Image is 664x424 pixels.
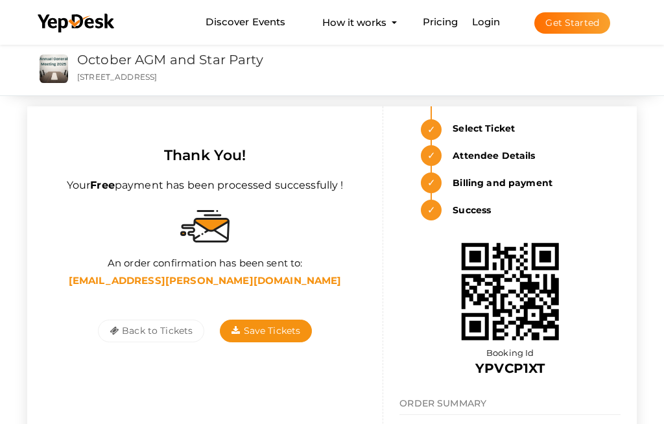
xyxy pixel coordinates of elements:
button: Back to Tickets [98,320,204,342]
button: Get Started [534,12,610,34]
a: Discover Events [206,10,285,34]
span: Save Tickets [231,325,300,336]
strong: Attendee Details [445,145,621,166]
strong: Billing and payment [445,172,621,193]
a: October AGM and Star Party [77,52,263,67]
img: 68e2e5e046e0fb000157d1e6 [445,227,575,357]
img: BGUYS01D_small.jpeg [40,54,68,83]
p: [STREET_ADDRESS] [77,71,409,82]
div: Thank You! [43,145,366,165]
strong: Success [445,200,621,220]
b: YPVCP1XT [475,360,545,376]
label: An order confirmation has been sent to: [108,256,302,270]
strong: Select Ticket [445,118,621,139]
a: Login [472,16,501,28]
label: Your payment has been processed successfully ! [67,165,344,193]
img: sent-email.svg [180,210,230,242]
b: Free [90,179,115,191]
button: How it works [318,10,390,34]
b: [EMAIL_ADDRESS][PERSON_NAME][DOMAIN_NAME] [69,274,342,287]
span: ORDER SUMMARY [399,397,486,409]
a: Pricing [423,10,458,34]
span: Booking Id [486,347,534,358]
button: Save Tickets [220,320,312,342]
